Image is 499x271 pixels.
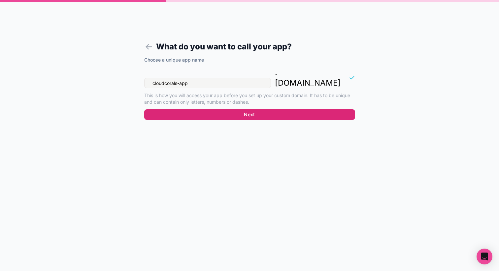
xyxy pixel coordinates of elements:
div: Open Intercom Messenger [477,249,492,264]
h1: What do you want to call your app? [144,41,355,53]
p: . [DOMAIN_NAME] [275,67,341,88]
button: Next [144,109,355,120]
label: Choose a unique app name [144,57,204,63]
p: This is how you will access your app before you set up your custom domain. It has to be unique an... [144,92,355,105]
input: cloudcorals [144,78,271,88]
